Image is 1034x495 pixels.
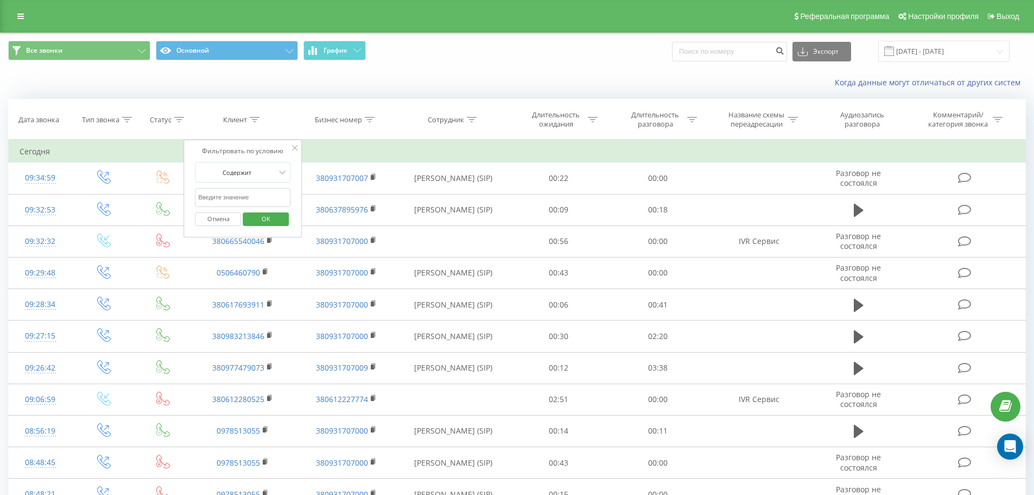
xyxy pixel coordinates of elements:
[316,458,368,468] a: 380931707000
[509,321,608,352] td: 00:30
[608,447,708,479] td: 00:00
[303,41,366,60] button: График
[20,358,61,379] div: 09:26:42
[316,204,368,215] a: 380637895976
[608,352,708,384] td: 03:38
[827,110,897,129] div: Аудиозапись разговора
[509,447,608,479] td: 00:43
[398,194,509,225] td: [PERSON_NAME] (SIP)
[316,173,368,183] a: 380931707007
[398,257,509,289] td: [PERSON_NAME] (SIP)
[908,12,979,21] span: Настройки профиля
[315,115,362,124] div: Бизнес номер
[212,362,264,373] a: 380977479073
[20,167,61,189] div: 09:34:59
[316,394,368,404] a: 380612227774
[9,141,1026,162] td: Сегодня
[835,77,1026,87] a: Когда данные могут отличаться от других систем
[398,162,509,194] td: [PERSON_NAME] (SIP)
[398,447,509,479] td: [PERSON_NAME] (SIP)
[195,188,291,207] input: Введите значение
[509,257,608,289] td: 00:43
[509,415,608,447] td: 00:14
[316,267,368,278] a: 380931707000
[800,12,889,21] span: Реферальная программа
[26,46,62,55] span: Все звонки
[212,299,264,310] a: 380617693911
[707,384,810,415] td: IVR Сервис
[608,162,708,194] td: 00:00
[217,267,260,278] a: 0506460790
[18,115,59,124] div: Дата звонка
[316,362,368,373] a: 380931707009
[316,331,368,341] a: 380931707000
[316,425,368,436] a: 380931707000
[608,225,708,257] td: 00:00
[509,352,608,384] td: 00:12
[20,452,61,473] div: 08:48:45
[428,115,464,124] div: Сотрудник
[608,257,708,289] td: 00:00
[217,425,260,436] a: 0978513055
[82,115,119,124] div: Тип звонка
[836,168,881,188] span: Разговор не состоялся
[243,212,289,226] button: OK
[156,41,298,60] button: Основной
[150,115,172,124] div: Статус
[20,325,61,347] div: 09:27:15
[398,321,509,352] td: [PERSON_NAME] (SIP)
[251,210,281,227] span: OK
[608,289,708,321] td: 00:41
[836,389,881,409] span: Разговор не состоялся
[20,262,61,284] div: 09:29:48
[20,389,61,410] div: 09:06:59
[626,110,684,129] div: Длительность разговора
[792,42,851,61] button: Экспорт
[509,384,608,415] td: 02:51
[836,231,881,251] span: Разговор не состоялся
[212,236,264,246] a: 380665540046
[997,12,1019,21] span: Выход
[20,231,61,252] div: 09:32:32
[836,452,881,472] span: Разговор не состоялся
[398,352,509,384] td: [PERSON_NAME] (SIP)
[316,236,368,246] a: 380931707000
[608,194,708,225] td: 00:18
[927,110,990,129] div: Комментарий/категория звонка
[398,415,509,447] td: [PERSON_NAME] (SIP)
[509,289,608,321] td: 00:06
[20,199,61,221] div: 09:32:53
[672,42,787,61] input: Поиск по номеру
[20,421,61,442] div: 08:56:19
[195,212,242,226] button: Отмена
[836,262,881,283] span: Разговор не состоялся
[608,384,708,415] td: 00:00
[509,194,608,225] td: 00:09
[509,225,608,257] td: 00:56
[608,415,708,447] td: 00:11
[212,331,264,341] a: 380983213846
[20,294,61,315] div: 09:28:34
[608,321,708,352] td: 02:20
[223,115,247,124] div: Клиент
[509,162,608,194] td: 00:22
[316,299,368,310] a: 380931707000
[323,47,347,54] span: График
[527,110,585,129] div: Длительность ожидания
[707,225,810,257] td: IVR Сервис
[8,41,150,60] button: Все звонки
[997,434,1023,460] div: Open Intercom Messenger
[212,394,264,404] a: 380612280525
[727,110,785,129] div: Название схемы переадресации
[398,289,509,321] td: [PERSON_NAME] (SIP)
[217,458,260,468] a: 0978513055
[195,146,291,156] div: Фильтровать по условию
